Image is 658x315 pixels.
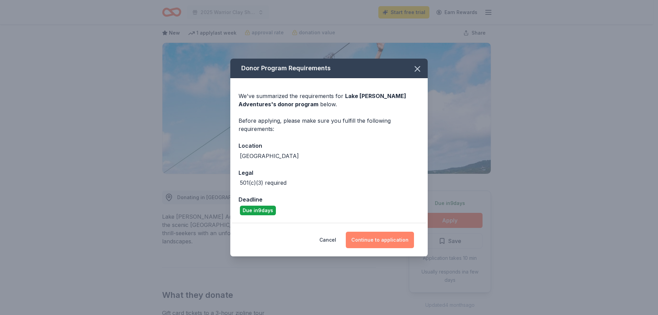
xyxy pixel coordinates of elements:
[319,232,336,248] button: Cancel
[239,141,419,150] div: Location
[230,59,428,78] div: Donor Program Requirements
[346,232,414,248] button: Continue to application
[239,117,419,133] div: Before applying, please make sure you fulfill the following requirements:
[239,92,419,108] div: We've summarized the requirements for below.
[240,206,276,215] div: Due in 9 days
[239,168,419,177] div: Legal
[240,152,299,160] div: [GEOGRAPHIC_DATA]
[239,195,419,204] div: Deadline
[240,179,287,187] div: 501(c)(3) required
